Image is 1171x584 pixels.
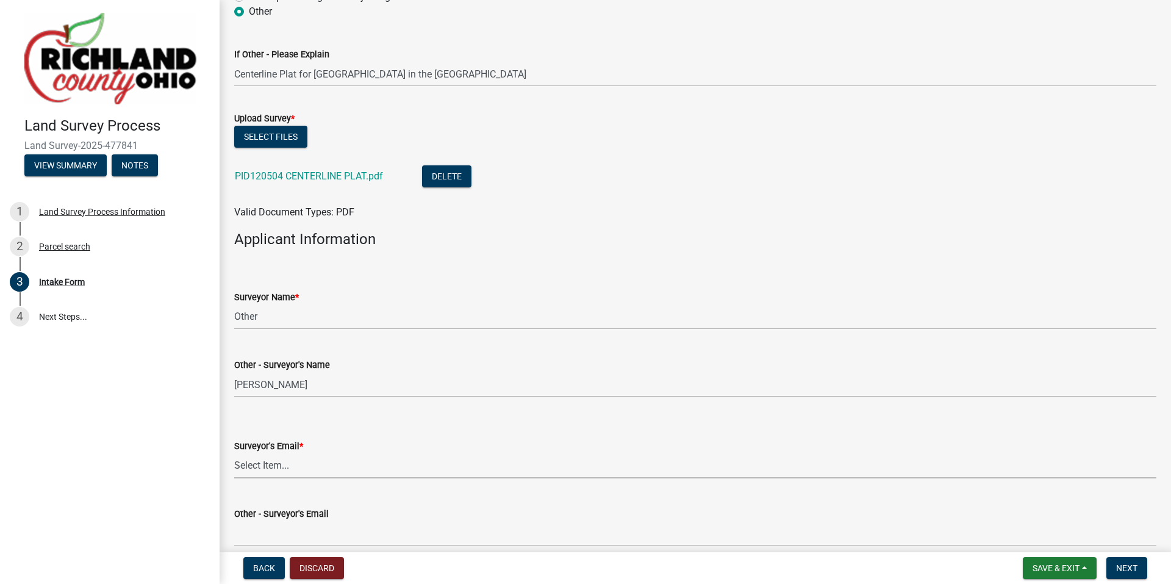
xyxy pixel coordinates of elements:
button: Discard [290,557,344,579]
label: Other - Surveyor's Name [234,361,330,370]
button: Save & Exit [1023,557,1097,579]
label: Surveyor's Email [234,442,303,451]
a: PID120504 CENTERLINE PLAT.pdf [235,170,383,182]
div: 4 [10,307,29,326]
label: If Other - Please Explain [234,51,329,59]
button: Back [243,557,285,579]
label: Upload Survey [234,115,295,123]
label: Other [249,4,272,19]
div: Intake Form [39,278,85,286]
span: Land Survey-2025-477841 [24,140,195,151]
label: Other - Surveyor's Email [234,510,329,519]
div: Parcel search [39,242,90,251]
span: Save & Exit [1033,563,1080,573]
div: 1 [10,202,29,222]
h4: Applicant Information [234,231,1156,248]
button: Notes [112,154,158,176]
button: Select files [234,126,307,148]
span: Next [1116,563,1137,573]
label: Surveyor Name [234,294,299,302]
span: Back [253,563,275,573]
wm-modal-confirm: Notes [112,161,158,171]
span: Valid Document Types: PDF [234,206,354,218]
button: Delete [422,165,471,187]
img: Richland County, Ohio [24,13,196,104]
h4: Land Survey Process [24,117,210,135]
div: Land Survey Process Information [39,207,165,216]
wm-modal-confirm: Delete Document [422,171,471,183]
button: Next [1106,557,1147,579]
div: 3 [10,272,29,292]
button: View Summary [24,154,107,176]
div: 2 [10,237,29,256]
wm-modal-confirm: Summary [24,161,107,171]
